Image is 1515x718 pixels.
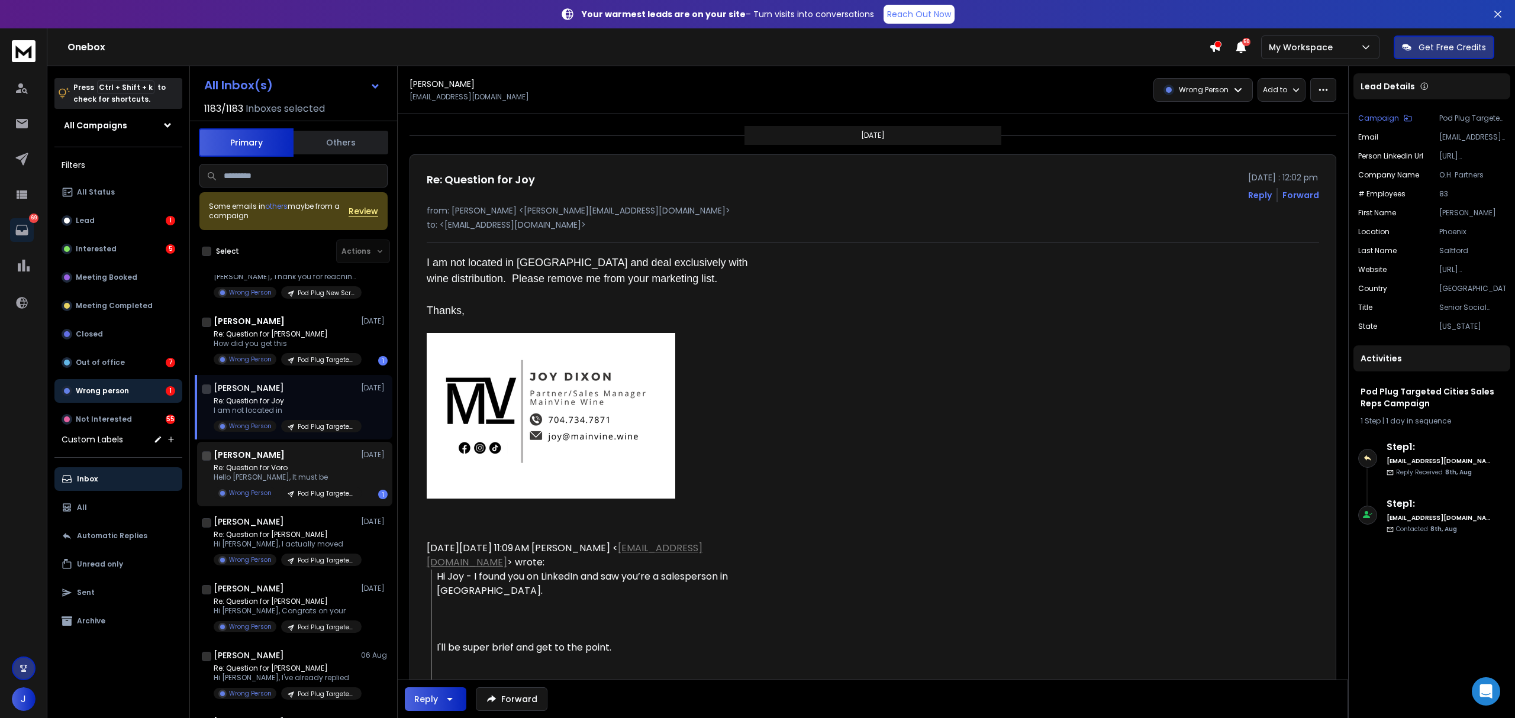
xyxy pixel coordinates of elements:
p: Add to [1263,85,1287,95]
p: [DATE] [361,316,388,326]
p: Pod Plug Targeted Cities Sales Reps Campaign [298,623,354,632]
p: 69 [29,214,38,223]
div: 7 [166,358,175,367]
p: Re: Question for [PERSON_NAME] [214,664,356,673]
p: [GEOGRAPHIC_DATA] [1439,284,1506,293]
img: logo [12,40,36,62]
p: – Turn visits into conversations [582,8,874,20]
p: Wrong person [76,386,129,396]
p: Meeting Completed [76,301,153,311]
p: Senior Social Media Account Executive [1439,303,1506,312]
p: Hi [PERSON_NAME], I actually moved [214,539,356,549]
p: [PERSON_NAME] [1439,208,1506,218]
button: Primary [199,128,294,157]
div: [DATE][DATE] 11:09 AM [PERSON_NAME] < > wrote: [427,541,772,570]
button: J [12,687,36,711]
strong: Your warmest leads are on your site [582,8,746,20]
div: Reply [414,693,438,705]
button: Unread only [54,552,182,576]
p: Closed [76,329,103,339]
button: Reply [405,687,466,711]
button: Forward [476,687,547,711]
h3: Filters [54,157,182,173]
p: Re: Question for [PERSON_NAME] [214,530,356,539]
p: State [1358,322,1377,331]
div: Forward [1282,189,1319,201]
p: First Name [1358,208,1396,218]
div: 1 [378,356,388,366]
p: Pod Plug Targeted Cities Sales Reps Campaign [298,690,354,698]
button: All Inbox(s) [195,73,390,97]
div: Open Intercom Messenger [1472,677,1500,706]
img: AIorK4xg5_boW3EeOMiAG4HepLV4l5pKD2T17JuE8BRDvUns-Bt7aXtYhf76Lvf7uPGJvx68yZZNMGLaWVEx [427,333,675,499]
p: Press to check for shortcuts. [73,82,166,105]
p: Lead [76,216,95,225]
button: Lead1 [54,209,182,232]
p: [PERSON_NAME], Thank you for reaching [214,272,356,282]
p: Email [1358,132,1378,142]
p: How did you get this [214,339,356,348]
h1: [PERSON_NAME] [214,382,284,394]
span: 8th, Aug [1445,468,1472,477]
button: Review [349,205,378,217]
button: Out of office7 [54,351,182,374]
h1: [PERSON_NAME] [410,78,475,90]
div: Some emails in maybe from a campaign [209,202,349,221]
p: Wrong Person [229,689,272,698]
p: [DATE] [361,450,388,460]
p: Re: Question for Joy [214,396,356,406]
p: Hello [PERSON_NAME], It must be [214,473,356,482]
h6: Step 1 : [1387,497,1490,511]
p: Pod Plug Targeted Cities Sales Reps Campaign [298,422,354,431]
p: Pod Plug Targeted Cities Sales Reps Campaign [298,556,354,565]
div: 5 [166,244,175,254]
div: Thanks, [427,303,772,319]
p: Not Interested [76,415,132,424]
p: Phoenix [1439,227,1506,237]
h1: [PERSON_NAME] [214,583,284,594]
p: Re: Question for [PERSON_NAME] [214,329,356,339]
p: [EMAIL_ADDRESS][DOMAIN_NAME] [1439,132,1506,142]
p: Pod Plug New Scraped List Target Cities 30k [298,289,354,297]
label: Select [216,247,239,256]
button: Others [294,130,388,156]
span: Ctrl + Shift + k [97,80,154,94]
a: Reach Out Now [884,5,955,24]
p: Wrong Person [229,288,272,297]
button: Archive [54,609,182,633]
p: Meeting Booked [76,273,137,282]
p: Campaign [1358,114,1399,123]
span: 8th, Aug [1430,525,1457,533]
p: Out of office [76,358,125,367]
div: Activities [1353,345,1510,371]
h6: [EMAIL_ADDRESS][DOMAIN_NAME] [1387,457,1490,465]
button: Meeting Completed [54,294,182,318]
p: [DATE] [361,517,388,526]
p: Pod Plug Targeted Cities Sales Reps Campaign [298,489,354,498]
h1: Re: Question for Joy [427,172,535,188]
p: [DATE] : 12:02 pm [1248,172,1319,183]
p: [URL][DOMAIN_NAME] [1439,265,1506,274]
div: 1 [166,216,175,225]
h1: All Inbox(s) [204,79,273,91]
p: [US_STATE] [1439,322,1506,331]
p: I am not located in [214,406,356,415]
p: All Status [77,187,115,197]
p: [EMAIL_ADDRESS][DOMAIN_NAME] [410,92,529,102]
button: Sent [54,581,182,604]
div: 55 [166,415,175,424]
p: Reach Out Now [887,8,951,20]
p: O.H. Partners [1439,170,1506,180]
p: Wrong Person [229,622,272,631]
p: Person Linkedin Url [1358,151,1423,161]
p: [DATE] [361,584,388,593]
p: Unread only [77,559,123,569]
span: 1 day in sequence [1386,416,1451,426]
h1: [PERSON_NAME] [214,516,284,528]
p: Re: Question for [PERSON_NAME] [214,597,356,606]
p: Country [1358,284,1387,293]
h1: Onebox [67,40,1209,54]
